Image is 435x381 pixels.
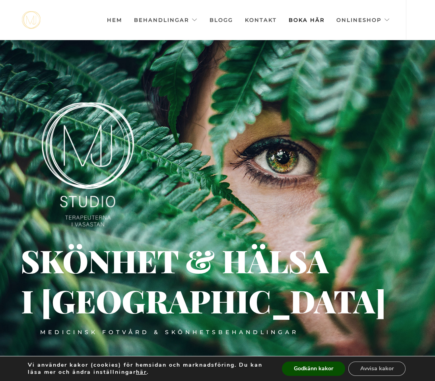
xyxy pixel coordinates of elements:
button: Avvisa kakor [348,362,406,376]
p: Vi använder kakor (cookies) för hemsidan och marknadsföring. Du kan läsa mer och ändra inställnin... [28,362,267,376]
div: Medicinsk fotvård & skönhetsbehandlingar [40,329,299,336]
button: här [136,369,147,376]
div: Skönhet & hälsa [21,257,272,264]
a: mjstudio mjstudio mjstudio [22,11,41,29]
div: i [GEOGRAPHIC_DATA] [21,297,137,307]
img: mjstudio [22,11,41,29]
button: Godkänn kakor [282,362,345,376]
